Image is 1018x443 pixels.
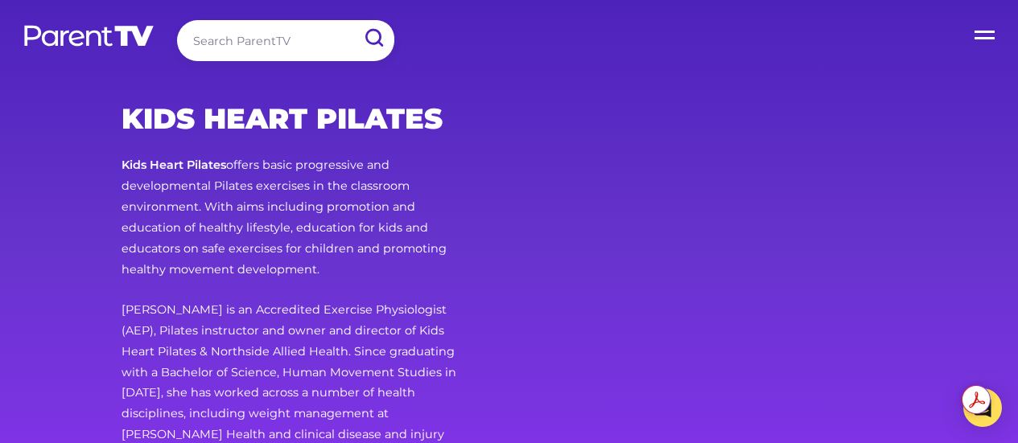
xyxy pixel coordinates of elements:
h2: Kids Heart Pilates [122,102,458,136]
input: Search ParentTV [177,20,394,61]
img: parenttv-logo-white.4c85aaf.svg [23,24,155,47]
input: Submit [352,20,394,56]
strong: Kids Heart Pilates [122,158,226,172]
p: offers basic progressive and developmental Pilates exercises in the classroom environment. With a... [122,155,458,281]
